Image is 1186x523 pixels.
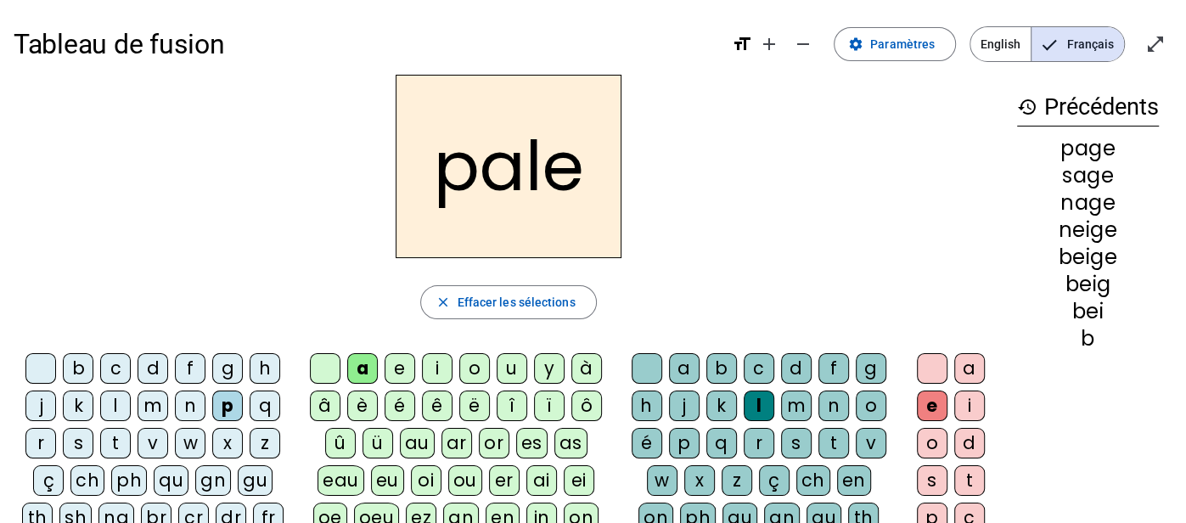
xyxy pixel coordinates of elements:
[781,353,812,384] div: d
[422,391,452,421] div: ê
[175,353,205,384] div: f
[448,465,482,496] div: ou
[818,428,849,458] div: t
[489,465,520,496] div: er
[325,428,356,458] div: û
[834,27,956,61] button: Paramètres
[154,465,188,496] div: qu
[818,391,849,421] div: n
[1138,27,1172,61] button: Entrer en plein écran
[420,285,596,319] button: Effacer les sélections
[793,34,813,54] mat-icon: remove
[250,391,280,421] div: q
[371,465,404,496] div: eu
[684,465,715,496] div: x
[722,465,752,496] div: z
[385,353,415,384] div: e
[752,27,786,61] button: Augmenter la taille de la police
[534,353,565,384] div: y
[250,353,280,384] div: h
[796,465,830,496] div: ch
[318,465,364,496] div: eau
[479,428,509,458] div: or
[1017,166,1159,186] div: sage
[781,391,812,421] div: m
[457,292,575,312] span: Effacer les sélections
[571,391,602,421] div: ô
[363,428,393,458] div: ü
[954,428,985,458] div: d
[138,353,168,384] div: d
[1145,34,1166,54] mat-icon: open_in_full
[647,465,677,496] div: w
[759,34,779,54] mat-icon: add
[175,428,205,458] div: w
[459,353,490,384] div: o
[25,428,56,458] div: r
[138,391,168,421] div: m
[411,465,441,496] div: oi
[837,465,871,496] div: en
[818,353,849,384] div: f
[1017,88,1159,127] h3: Précédents
[1017,247,1159,267] div: beige
[732,34,752,54] mat-icon: format_size
[744,353,774,384] div: c
[100,391,131,421] div: l
[706,353,737,384] div: b
[138,428,168,458] div: v
[632,391,662,421] div: h
[856,353,886,384] div: g
[435,295,450,310] mat-icon: close
[856,391,886,421] div: o
[917,428,947,458] div: o
[669,353,700,384] div: a
[1017,274,1159,295] div: beig
[212,428,243,458] div: x
[786,27,820,61] button: Diminuer la taille de la police
[497,391,527,421] div: î
[14,17,718,71] h1: Tableau de fusion
[238,465,273,496] div: gu
[441,428,472,458] div: ar
[1017,193,1159,213] div: nage
[1017,138,1159,159] div: page
[970,27,1031,61] span: English
[954,353,985,384] div: a
[564,465,594,496] div: ei
[632,428,662,458] div: é
[385,391,415,421] div: é
[195,465,231,496] div: gn
[33,465,64,496] div: ç
[856,428,886,458] div: v
[1031,27,1124,61] span: Français
[310,391,340,421] div: â
[497,353,527,384] div: u
[1017,329,1159,349] div: b
[870,34,935,54] span: Paramètres
[63,428,93,458] div: s
[347,353,378,384] div: a
[1017,220,1159,240] div: neige
[534,391,565,421] div: ï
[100,353,131,384] div: c
[744,391,774,421] div: l
[706,428,737,458] div: q
[1017,97,1037,117] mat-icon: history
[759,465,790,496] div: ç
[571,353,602,384] div: à
[669,391,700,421] div: j
[400,428,435,458] div: au
[422,353,452,384] div: i
[250,428,280,458] div: z
[917,391,947,421] div: e
[954,391,985,421] div: i
[554,428,587,458] div: as
[100,428,131,458] div: t
[459,391,490,421] div: ë
[516,428,548,458] div: es
[396,75,621,258] h2: pale
[954,465,985,496] div: t
[63,353,93,384] div: b
[63,391,93,421] div: k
